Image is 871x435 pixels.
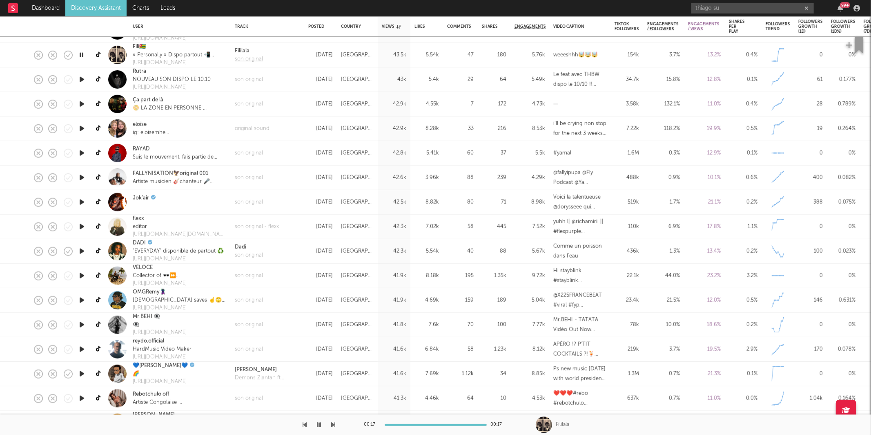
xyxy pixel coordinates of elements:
a: son original [235,174,263,182]
div: [URL][DOMAIN_NAME] [133,255,224,263]
div: 19.5 % [688,344,721,354]
div: 70 [447,320,474,330]
div: NOUVEAU SON DISPO LE 10.10 [133,76,211,84]
div: [GEOGRAPHIC_DATA] [341,320,374,330]
div: 12.8 % [688,74,721,84]
div: [DATE] [308,50,333,60]
a: Fili🇹🇬 [133,43,146,51]
div: 195 [447,271,474,280]
div: 44.0 % [647,271,680,280]
a: [URL][DOMAIN_NAME] [133,378,198,386]
div: Voici la talentueuse @dorysseee qui m’accompagne sur «À la base c’est nous ». Elle fait partie de... [553,192,606,212]
a: son original [235,149,263,157]
div: yuhh l| @richamirii || #flexpurple #richamiri [553,217,606,236]
div: 0 [798,369,823,379]
a: 💙[PERSON_NAME]💙 [133,362,188,370]
div: 13.4 % [688,246,721,256]
div: [GEOGRAPHIC_DATA] [341,271,374,280]
div: 1.35k [482,271,506,280]
div: Track [235,24,296,29]
div: 23.2 % [688,271,721,280]
div: 4.55k [414,99,439,109]
div: [DATE] [308,74,333,84]
div: [DATE] [308,344,333,354]
div: 17.8 % [688,222,721,231]
div: ig: eloisemhe ✉️: [EMAIL_ADDRESS][DOMAIN_NAME] 🇫🇷 [133,128,227,137]
div: 2.9 % [729,344,757,354]
div: 18.6 % [688,320,721,330]
div: Views [382,24,401,29]
div: 0.078 % [831,344,855,354]
div: 0.5 % [729,295,757,305]
div: 5.67k [515,246,545,256]
div: Posted [308,24,329,29]
div: 41.9k [382,295,406,305]
div: Likes [414,24,427,29]
div: weeeshhh🤯🤯🤯 [553,50,598,60]
div: APÉRO !? P’TIT COCKTAILS ?!🍹 TRACK: TEQUILLA - [PERSON_NAME], [PERSON_NAME], [PERSON_NAME] #hardm... [553,339,606,359]
a: [URL][DOMAIN_NAME] [133,34,227,43]
div: 4.73k [515,99,545,109]
a: son original [235,100,263,108]
div: 0.4 % [729,99,757,109]
div: 0.264 % [831,123,855,133]
div: 7.52k [515,222,545,231]
div: 0 [798,320,823,330]
div: 5.5k [515,148,545,158]
div: 7 [447,99,474,109]
div: 29 [447,74,474,84]
div: 5.04k [515,295,545,305]
div: [PERSON_NAME] [235,366,300,374]
div: son original [235,198,263,206]
div: HardMusic Video Maker [133,345,192,354]
div: 80 [447,197,474,207]
div: 170 [798,344,823,354]
div: 189 [482,295,506,305]
div: 23.4k [615,295,639,305]
div: 78k [615,320,639,330]
a: [URL][DOMAIN_NAME] [133,329,187,337]
div: [GEOGRAPHIC_DATA] [341,50,374,60]
div: 41.6k [382,344,406,354]
div: 28 [798,99,823,109]
div: [DATE] [308,222,333,231]
a: son original [235,321,263,329]
div: 6.84k [414,344,439,354]
div: 0 [798,222,823,231]
div: Followers Growth (1d) [798,19,823,34]
div: Followers Trend [766,22,790,31]
div: 58 [447,344,474,354]
a: [URL][DOMAIN_NAME] [133,353,192,361]
div: [GEOGRAPHIC_DATA] [341,246,374,256]
div: 15.8 % [647,74,680,84]
div: 436k [615,246,639,256]
a: flexx [133,215,144,223]
div: 0 % [831,50,855,60]
a: [URL][DOMAIN_NAME] [133,83,211,92]
div: 0.631 % [831,295,855,305]
div: Artiste musicien 🎸chanteur 🎤 producteur 💰 [133,177,227,186]
div: "EVERYDAY" disponible de partout ♻️ [133,247,224,256]
div: 58 [447,222,474,231]
div: son original [235,272,263,280]
div: [URL][DOMAIN_NAME] [133,304,227,312]
div: [URL][DOMAIN_NAME] [133,59,217,67]
div: son original [235,76,263,84]
span: Engagements / Views [688,22,720,31]
div: 0.4 % [729,50,757,60]
a: FALLYNISATION🦅original 001 [133,170,208,178]
div: 3.7 % [647,50,680,60]
div: 5.54k [414,246,439,256]
div: 0 % [831,148,855,158]
div: 88 [482,246,506,256]
div: 99 + [840,2,850,8]
a: Fililala [235,47,263,55]
a: RAYAD [133,145,150,153]
div: 13.2 % [688,50,721,60]
div: 1.12k [447,369,474,379]
a: [URL][DOMAIN_NAME] [133,280,227,288]
div: 34.7k [615,74,639,84]
div: « Personally » Dispo partout 📲☁️ ig : fili_oui [133,51,217,59]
